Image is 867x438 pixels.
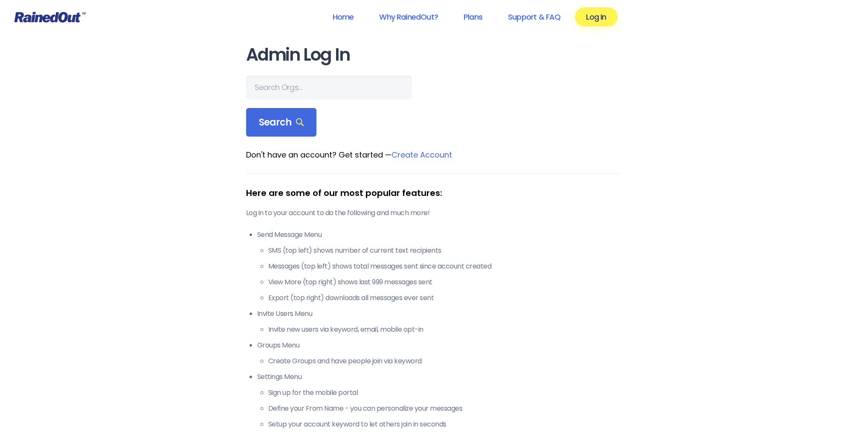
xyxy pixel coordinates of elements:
[246,76,412,99] input: Search Orgs…
[268,388,621,398] li: Sign up for the mobile portal
[268,324,621,335] li: Invite new users via keyword, email, mobile opt-in
[257,340,621,366] li: Groups Menu
[321,7,365,26] a: Home
[268,277,621,287] li: View More (top right) shows last 999 messages sent
[268,245,621,256] li: SMS (top left) shows number of current text recipients
[268,419,621,429] li: Setup your account keyword to let others join in seconds
[575,7,617,26] a: Log In
[268,356,621,366] li: Create Groups and have people join via keyword
[368,7,449,26] a: Why RainedOut?
[246,208,621,218] p: Log in to your account to do the following and much more!
[268,403,621,414] li: Define your From Name - you can personalize your messages
[268,293,621,303] li: Export (top right) downloads all messages ever sent
[259,117,304,128] span: Search
[246,187,621,199] div: Here are some of our most popular features:
[246,45,621,64] h1: Admin Log In
[257,230,621,303] li: Send Message Menu
[257,372,621,429] li: Settings Menu
[246,108,317,137] div: Search
[391,149,452,160] a: Create Account
[452,7,493,26] a: Plans
[268,261,621,272] li: Messages (top left) shows total messages sent since account created
[257,309,621,335] li: Invite Users Menu
[497,7,571,26] a: Support & FAQ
